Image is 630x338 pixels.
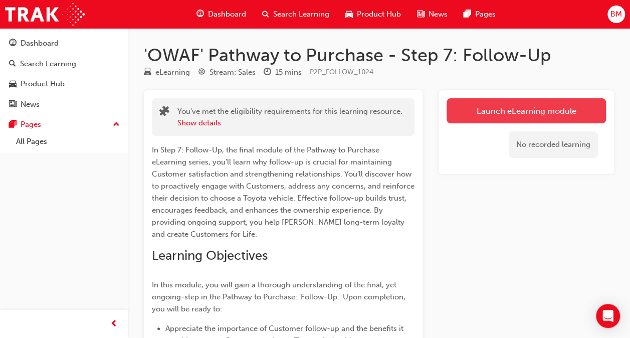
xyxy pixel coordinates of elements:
img: Trak [5,3,85,26]
div: Duration [264,66,302,79]
div: Pages [21,119,41,130]
a: car-iconProduct Hub [337,4,409,25]
span: search-icon [262,8,269,21]
span: guage-icon [9,39,17,48]
div: News [21,99,40,110]
button: BM [607,6,625,23]
span: News [429,9,448,20]
h1: 'OWAF' Pathway to Purchase - Step 7: Follow-Up [144,44,614,66]
span: Learning resource code [310,68,373,76]
span: guage-icon [196,8,204,21]
div: 15 mins [275,67,302,78]
span: clock-icon [264,68,271,77]
div: Type [144,66,190,79]
span: pages-icon [9,120,17,129]
div: Dashboard [21,38,59,49]
div: Search Learning [20,58,76,70]
span: car-icon [9,80,17,89]
div: Stream: Sales [209,67,256,78]
a: News [4,95,124,114]
span: puzzle-icon [159,107,169,118]
div: Product Hub [21,78,65,90]
div: Stream [198,66,256,79]
a: Dashboard [4,34,124,53]
button: DashboardSearch LearningProduct HubNews [4,32,124,115]
span: Pages [475,9,496,20]
button: Show details [177,117,221,129]
span: pages-icon [464,8,471,21]
a: All Pages [12,134,124,149]
span: Search Learning [273,9,329,20]
span: Product Hub [357,9,401,20]
span: Dashboard [208,9,246,20]
button: Pages [4,115,124,134]
div: No recorded learning [509,131,598,158]
span: BM [610,9,622,20]
div: You've met the eligibility requirements for this learning resource. [177,106,402,128]
span: In this module, you will gain a thorough understanding of the final, yet ongoing-step in the Path... [152,280,407,313]
a: news-iconNews [409,4,456,25]
a: guage-iconDashboard [188,4,254,25]
a: search-iconSearch Learning [254,4,337,25]
span: up-icon [113,118,120,131]
a: Launch eLearning module [447,98,606,123]
span: learningResourceType_ELEARNING-icon [144,68,151,77]
span: news-icon [9,100,17,109]
div: Open Intercom Messenger [596,304,620,328]
span: Learning Objectives [152,248,268,263]
span: target-icon [198,68,205,77]
span: prev-icon [110,318,118,330]
div: eLearning [155,67,190,78]
a: Search Learning [4,55,124,73]
a: pages-iconPages [456,4,504,25]
span: car-icon [345,8,353,21]
span: news-icon [417,8,425,21]
span: search-icon [9,60,16,69]
span: In Step 7: Follow-Up, the final module of the Pathway to Purchase eLearning series, you’ll learn ... [152,145,416,239]
a: Product Hub [4,75,124,93]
